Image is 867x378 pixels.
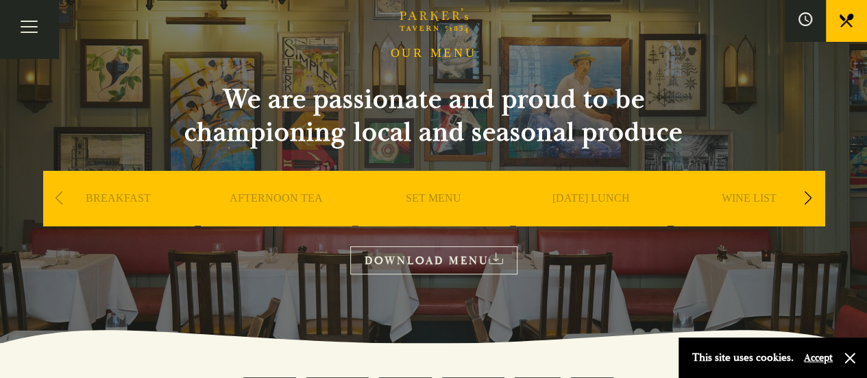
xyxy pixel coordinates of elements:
div: 2 / 9 [201,171,352,267]
p: This site uses cookies. [692,348,794,368]
div: 4 / 9 [516,171,667,267]
button: Close and accept [843,351,857,365]
a: AFTERNOON TEA [230,191,323,246]
div: Previous slide [50,183,69,213]
div: 3 / 9 [358,171,509,267]
a: WINE LIST [722,191,777,246]
div: 1 / 9 [43,171,194,267]
a: DOWNLOAD MENU [350,246,517,274]
div: 5 / 9 [674,171,825,267]
div: Next slide [799,183,818,213]
button: Accept [804,351,833,364]
h2: We are passionate and proud to be championing local and seasonal produce [160,83,708,149]
h1: OUR MENU [391,46,477,61]
a: [DATE] LUNCH [552,191,630,246]
a: SET MENU [406,191,461,246]
a: BREAKFAST [86,191,151,246]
